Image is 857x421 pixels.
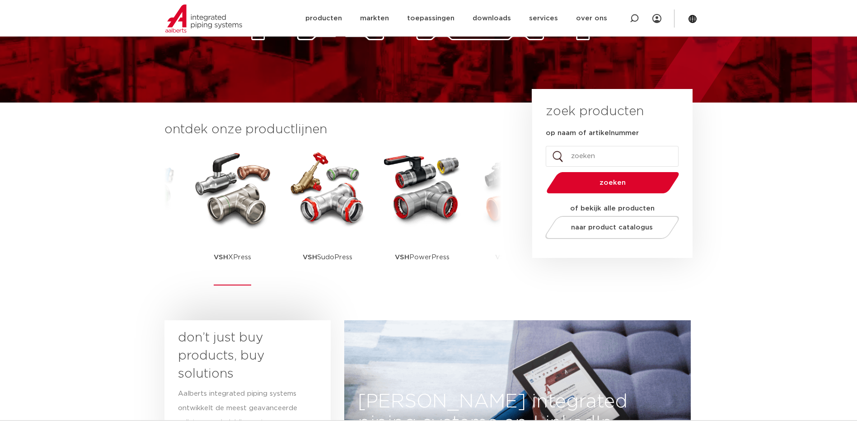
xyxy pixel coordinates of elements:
[164,121,501,139] h3: ontdek onze productlijnen
[395,229,450,285] p: PowerPress
[192,148,273,285] a: VSHXPress
[214,229,251,285] p: XPress
[571,224,653,231] span: naar product catalogus
[495,254,510,261] strong: VSH
[214,254,228,261] strong: VSH
[395,254,409,261] strong: VSH
[287,148,368,285] a: VSHSudoPress
[178,329,301,383] h3: don’t just buy products, buy solutions
[495,229,539,285] p: Shurjoint
[570,205,655,212] strong: of bekijk alle producten
[546,146,679,167] input: zoeken
[570,179,656,186] span: zoeken
[303,229,352,285] p: SudoPress
[546,103,644,121] h3: zoek producten
[382,148,463,285] a: VSHPowerPress
[543,216,681,239] a: naar product catalogus
[546,129,639,138] label: op naam of artikelnummer
[303,254,317,261] strong: VSH
[543,171,683,194] button: zoeken
[477,148,558,285] a: VSHShurjoint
